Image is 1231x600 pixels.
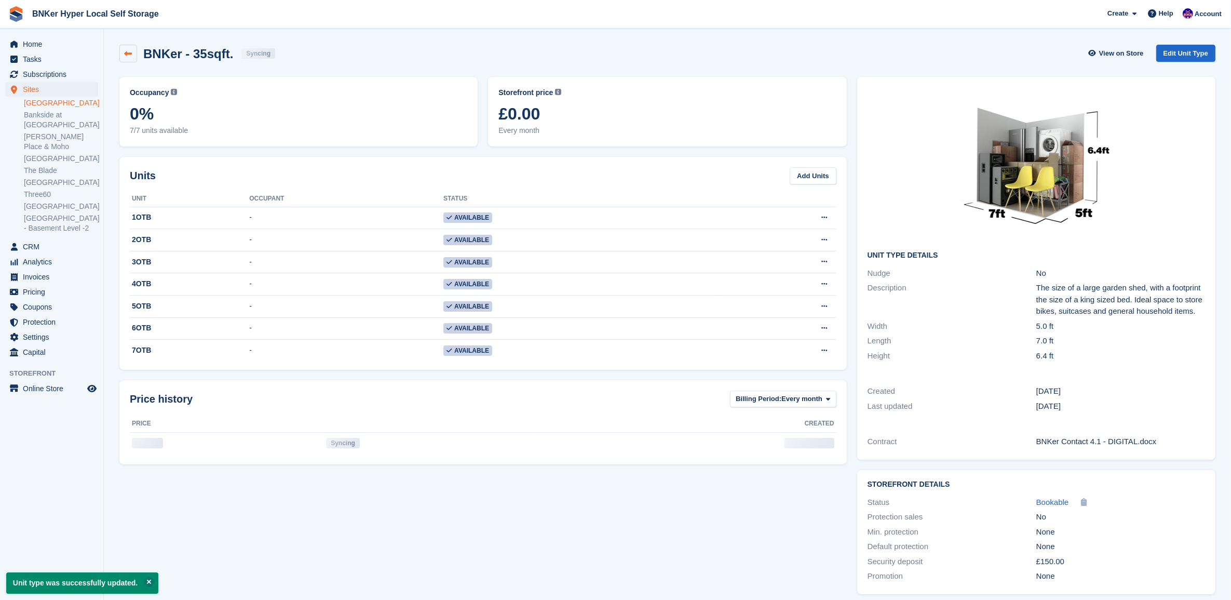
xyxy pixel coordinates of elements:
span: Available [443,323,492,334]
span: Billing Period: [736,394,781,404]
span: Home [23,37,85,51]
a: menu [5,345,98,359]
div: None [1036,526,1205,538]
span: Bookable [1036,498,1069,506]
span: Available [443,301,492,312]
span: 7/7 units available [130,125,467,136]
span: Occupancy [130,87,169,98]
a: [GEOGRAPHIC_DATA] [24,98,98,108]
th: Status [443,191,715,207]
span: Settings [23,330,85,344]
a: menu [5,239,98,254]
div: Security deposit [868,556,1036,568]
a: Bookable [1036,497,1069,509]
a: menu [5,67,98,82]
a: Three60 [24,190,98,199]
span: Coupons [23,300,85,314]
div: Height [868,350,1036,362]
div: The size of a large garden shed, with a footprint the size of a king sized bed. Ideal space to st... [1036,282,1205,317]
img: stora-icon-8386f47178a22dfd0bd8f6a31ec36ba5ce8667c1dd55bd0f319d3a0aa187defe.svg [8,6,24,22]
div: 3OTB [130,257,249,268]
td: - [249,317,443,340]
a: [GEOGRAPHIC_DATA] - Basement Level -2 [24,214,98,233]
div: 5.0 ft [1036,321,1205,332]
h2: BNKer - 35sqft. [143,47,233,61]
a: menu [5,381,98,396]
span: 0% [130,104,467,123]
div: None [1036,541,1205,553]
span: £0.00 [498,104,836,123]
p: Unit type was successfully updated. [6,572,158,594]
div: 7.0 ft [1036,335,1205,347]
td: - [249,229,443,251]
div: [DATE] [1036,401,1205,412]
a: BNKer Hyper Local Self Storage [28,5,163,22]
div: Length [868,335,1036,347]
a: [GEOGRAPHIC_DATA] [24,154,98,164]
div: Default protection [868,541,1036,553]
div: 6OTB [130,323,249,334]
a: [GEOGRAPHIC_DATA] [24,202,98,211]
a: View on Store [1087,45,1148,62]
span: Analytics [23,255,85,269]
th: Unit [130,191,249,207]
a: Edit Unit Type [1156,45,1215,62]
img: icon-info-grey-7440780725fd019a000dd9b08b2336e03edf1995a4989e88bcd33f0948082b44.svg [555,89,561,95]
div: Width [868,321,1036,332]
a: menu [5,270,98,284]
div: 5OTB [130,301,249,312]
span: Created [805,419,834,428]
span: Available [443,345,492,356]
div: Status [868,497,1036,509]
div: Last updated [868,401,1036,412]
span: Available [443,235,492,245]
td: - [249,340,443,362]
span: Pricing [23,285,85,299]
div: Created [868,385,1036,397]
div: Min. protection [868,526,1036,538]
img: icon-info-grey-7440780725fd019a000dd9b08b2336e03edf1995a4989e88bcd33f0948082b44.svg [171,89,177,95]
span: Invoices [23,270,85,284]
th: Price [130,416,324,432]
td: - [249,251,443,273]
span: View on Store [1099,48,1144,59]
span: Account [1195,9,1222,19]
div: [DATE] [1036,385,1205,397]
a: menu [5,330,98,344]
span: Capital [23,345,85,359]
span: Storefront [9,368,103,379]
span: Sites [23,82,85,97]
a: menu [5,52,98,66]
a: menu [5,255,98,269]
span: Every month [781,394,822,404]
button: Billing Period: Every month [730,391,836,408]
td: - [249,273,443,296]
div: 6.4 ft [1036,350,1205,362]
span: CRM [23,239,85,254]
span: Online Store [23,381,85,396]
div: 2OTB [130,234,249,245]
a: menu [5,82,98,97]
span: Available [443,257,492,268]
span: Subscriptions [23,67,85,82]
span: Storefront price [498,87,553,98]
a: [PERSON_NAME] Place & Moho [24,132,98,152]
span: Protection [23,315,85,329]
div: Promotion [868,570,1036,582]
a: Preview store [86,382,98,395]
span: Tasks [23,52,85,66]
a: menu [5,285,98,299]
div: 7OTB [130,345,249,356]
div: 1OTB [130,212,249,223]
span: Available [443,212,492,223]
div: No [1036,511,1205,523]
h2: Units [130,168,156,183]
h2: Unit Type details [868,251,1205,260]
div: £150.00 [1036,556,1205,568]
div: BNKer Contact 4.1 - DIGITAL.docx [1036,436,1205,448]
span: Help [1159,8,1173,19]
a: [GEOGRAPHIC_DATA] [24,178,98,188]
div: No [1036,268,1205,279]
a: menu [5,300,98,314]
span: Price history [130,391,193,407]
